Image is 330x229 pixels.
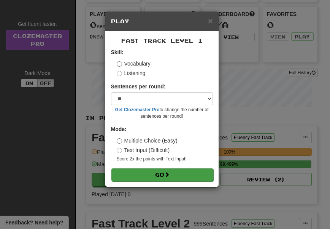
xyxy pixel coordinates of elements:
[121,37,203,44] span: Fast Track Level 1
[117,156,213,162] small: Score 2x the points with Text Input !
[111,168,213,181] button: Go
[208,16,213,25] span: ×
[117,148,122,153] input: Text Input (Difficult)
[117,137,178,144] label: Multiple Choice (Easy)
[117,71,122,76] input: Listening
[111,49,124,55] strong: Skill:
[117,138,122,144] input: Multiple Choice (Easy)
[117,61,122,67] input: Vocabulary
[111,107,213,120] small: to change the number of sentences per round!
[117,69,146,77] label: Listening
[111,18,213,25] h5: Play
[111,126,127,132] strong: Mode:
[111,83,166,90] label: Sentences per round:
[117,60,151,67] label: Vocabulary
[115,107,160,112] a: Get Clozemaster Pro
[117,146,170,154] label: Text Input (Difficult)
[208,17,213,25] button: Close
